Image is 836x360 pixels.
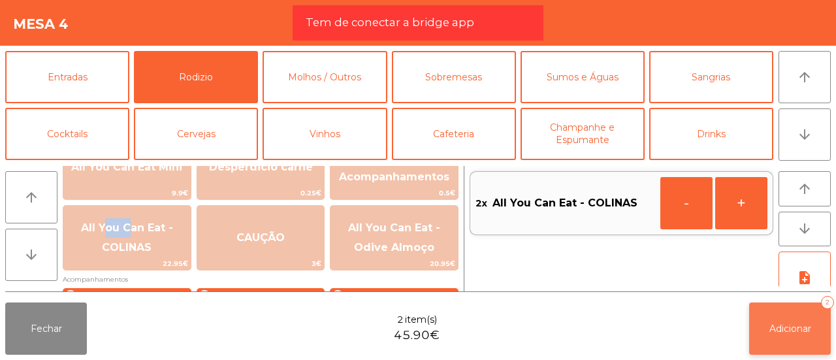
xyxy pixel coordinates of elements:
[63,187,191,199] span: 9.9€
[331,289,344,303] span: +
[392,51,516,103] button: Sobremesas
[779,252,831,304] button: note_add
[779,212,831,247] button: arrow_downward
[63,273,458,286] span: Acompanhamentos
[779,108,831,161] button: arrow_downward
[197,187,325,199] span: 0.25€
[5,171,57,223] button: arrow_upward
[405,313,437,327] span: item(s)
[394,327,440,344] span: 45.90€
[797,69,812,85] i: arrow_upward
[13,14,69,34] h4: Mesa 4
[797,221,812,237] i: arrow_downward
[236,231,285,244] span: CAUÇÃO
[797,270,812,286] i: note_add
[5,303,87,355] button: Fechar
[521,108,645,160] button: Champanhe e Espumante
[797,127,812,142] i: arrow_downward
[749,303,831,355] button: Adicionar2
[779,51,831,103] button: arrow_upward
[134,108,258,160] button: Cervejas
[779,171,831,206] button: arrow_upward
[63,257,191,270] span: 22.95€
[660,177,713,229] button: -
[71,161,182,173] span: All You Can Eat Mini
[769,323,811,335] span: Adicionar
[348,221,440,254] span: All You Can Eat - Odive Almoço
[649,108,773,160] button: Drinks
[475,193,487,213] span: 2x
[81,221,173,254] span: All You Can Eat - COLINAS
[397,313,404,327] span: 2
[306,14,474,31] span: Tem de conectar a bridge app
[492,193,637,213] span: All You Can Eat - COLINAS
[649,51,773,103] button: Sangrias
[392,108,516,160] button: Cafeteria
[263,51,387,103] button: Molhos / Outros
[330,187,458,199] span: 0.5€
[715,177,767,229] button: +
[797,181,812,197] i: arrow_upward
[330,257,458,270] span: 20.95€
[134,51,258,103] button: Rodizio
[24,247,39,263] i: arrow_downward
[5,229,57,281] button: arrow_downward
[64,289,77,303] span: +
[24,189,39,205] i: arrow_upward
[197,257,325,270] span: 3€
[5,51,129,103] button: Entradas
[5,108,129,160] button: Cocktails
[209,161,313,173] span: Desperdicio carne
[198,289,211,303] span: +
[263,108,387,160] button: Vinhos
[521,51,645,103] button: Sumos e Águas
[821,296,834,309] div: 2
